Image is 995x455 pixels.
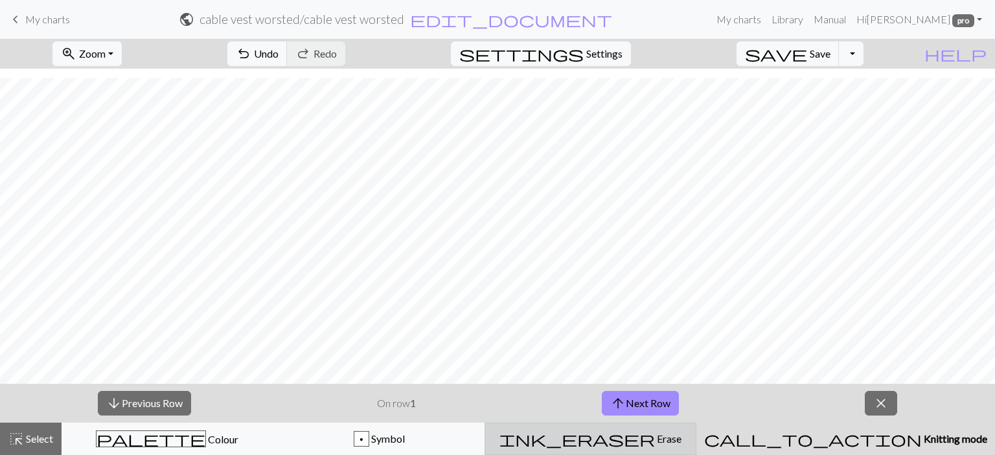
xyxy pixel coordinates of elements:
h2: cable vest worsted / cable vest worsted [200,12,404,27]
span: public [179,10,194,28]
p: On row [377,395,416,411]
span: call_to_action [704,430,922,448]
span: close [873,394,889,412]
span: Symbol [369,432,405,445]
i: Settings [459,46,584,61]
button: Previous Row [98,391,191,416]
span: Erase [655,432,681,445]
span: settings [459,45,584,63]
a: Library [766,6,808,32]
span: undo [236,45,251,63]
button: Next Row [602,391,679,416]
button: Save [737,41,840,66]
span: Undo [254,47,279,60]
span: help [924,45,987,63]
span: Colour [206,433,238,445]
div: p [354,432,369,447]
strong: 1 [410,397,416,409]
span: My charts [25,13,70,25]
span: palette [97,430,205,448]
span: pro [952,14,974,27]
span: arrow_upward [610,394,626,412]
button: Erase [485,423,696,455]
button: Colour [62,423,273,455]
button: Zoom [52,41,122,66]
span: edit_document [410,10,612,28]
span: save [745,45,807,63]
span: Knitting mode [922,432,987,445]
span: Select [24,432,53,445]
span: Zoom [79,47,106,60]
span: highlight_alt [8,430,24,448]
span: keyboard_arrow_left [8,10,23,28]
a: My charts [8,8,70,30]
button: Knitting mode [696,423,995,455]
button: Undo [227,41,288,66]
span: zoom_in [61,45,76,63]
a: Manual [808,6,851,32]
button: p Symbol [273,423,485,455]
a: My charts [711,6,766,32]
button: SettingsSettings [451,41,631,66]
span: ink_eraser [499,430,655,448]
span: arrow_downward [106,394,122,412]
span: Settings [586,46,623,61]
a: Hi[PERSON_NAME] pro [851,6,987,32]
span: Save [810,47,830,60]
